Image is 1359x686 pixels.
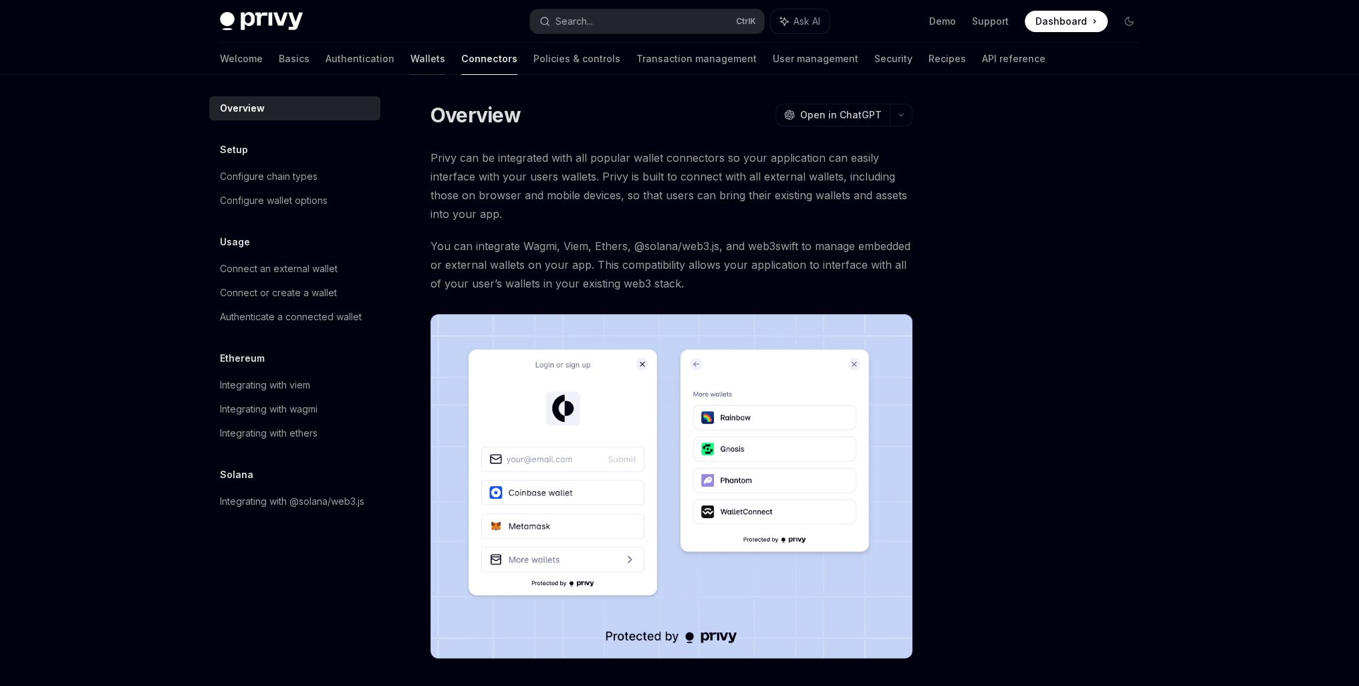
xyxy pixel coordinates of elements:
h5: Usage [220,234,250,250]
span: Privy can be integrated with all popular wallet connectors so your application can easily interfa... [430,148,912,223]
a: Welcome [220,43,263,75]
img: dark logo [220,12,303,31]
div: Overview [220,100,265,116]
a: User management [773,43,858,75]
a: Basics [279,43,310,75]
div: Integrating with viem [220,377,310,393]
div: Integrating with wagmi [220,401,318,417]
button: Open in ChatGPT [775,104,890,126]
h5: Ethereum [220,350,265,366]
div: Connect an external wallet [220,261,338,277]
a: Dashboard [1025,11,1108,32]
h1: Overview [430,103,521,127]
a: Recipes [929,43,966,75]
a: Connectors [461,43,517,75]
button: Search...CtrlK [530,9,764,33]
h5: Solana [220,467,253,483]
a: Overview [209,96,380,120]
span: Ctrl K [736,16,756,27]
a: API reference [982,43,1045,75]
div: Authenticate a connected wallet [220,309,362,325]
a: Policies & controls [533,43,620,75]
a: Connect an external wallet [209,257,380,281]
a: Integrating with wagmi [209,397,380,421]
div: Configure chain types [220,168,318,185]
a: Authenticate a connected wallet [209,305,380,329]
a: Connect or create a wallet [209,281,380,305]
button: Toggle dark mode [1118,11,1140,32]
a: Configure wallet options [209,189,380,213]
div: Integrating with ethers [220,425,318,441]
span: Ask AI [793,15,820,28]
a: Integrating with viem [209,373,380,397]
a: Integrating with ethers [209,421,380,445]
div: Search... [555,13,593,29]
a: Wallets [410,43,445,75]
a: Security [874,43,912,75]
a: Support [972,15,1009,28]
h5: Setup [220,142,248,158]
div: Connect or create a wallet [220,285,337,301]
a: Demo [929,15,956,28]
button: Ask AI [771,9,830,33]
div: Configure wallet options [220,193,328,209]
span: Dashboard [1035,15,1087,28]
a: Configure chain types [209,164,380,189]
img: Connectors3 [430,314,912,659]
a: Authentication [326,43,394,75]
span: You can integrate Wagmi, Viem, Ethers, @solana/web3.js, and web3swift to manage embedded or exter... [430,237,912,293]
a: Integrating with @solana/web3.js [209,489,380,513]
span: Open in ChatGPT [800,108,882,122]
a: Transaction management [636,43,757,75]
div: Integrating with @solana/web3.js [220,493,364,509]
